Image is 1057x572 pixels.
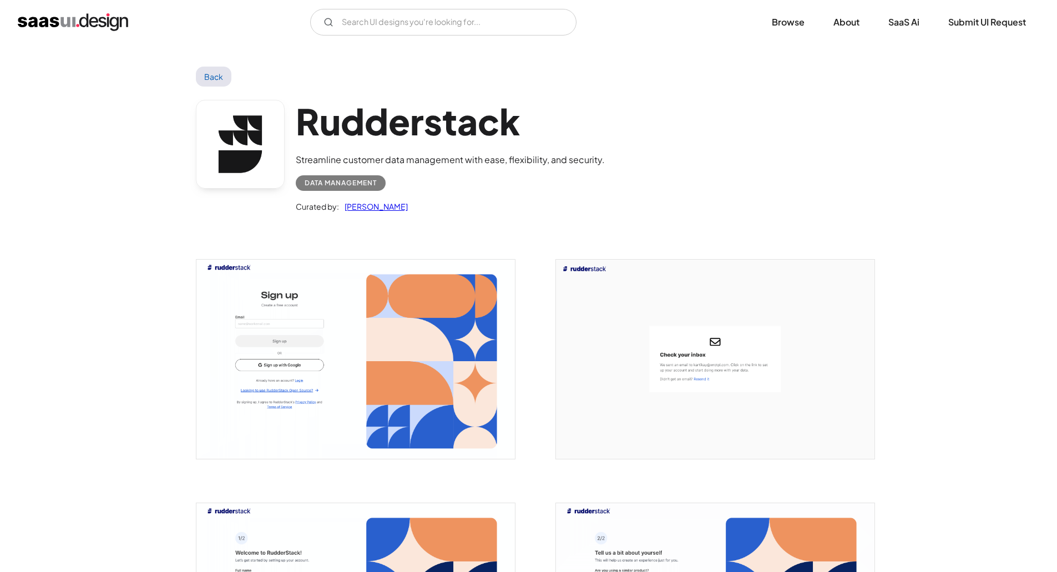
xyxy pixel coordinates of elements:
[310,9,576,36] input: Search UI designs you're looking for...
[935,10,1039,34] a: Submit UI Request
[196,67,232,87] a: Back
[18,13,128,31] a: home
[296,100,605,143] h1: Rudderstack
[556,260,874,459] img: 644a0a2120c8c31d41aa4f69_Rudderstack%20Checkmail%20Screen.png
[305,176,377,190] div: Data Management
[556,260,874,459] a: open lightbox
[296,200,339,213] div: Curated by:
[820,10,873,34] a: About
[296,153,605,166] div: Streamline customer data management with ease, flexibility, and security.
[196,260,515,459] a: open lightbox
[339,200,408,213] a: [PERSON_NAME]
[758,10,818,34] a: Browse
[875,10,933,34] a: SaaS Ai
[310,9,576,36] form: Email Form
[196,260,515,459] img: 644a0a0f11349714cc78ec47_Rudderstack%20Signup%20Screen.png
